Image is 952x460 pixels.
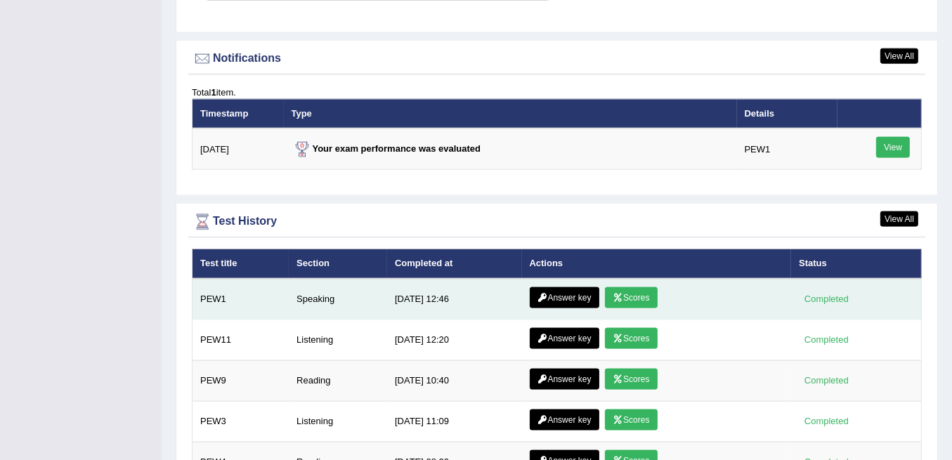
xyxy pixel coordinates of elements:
strong: Your exam performance was evaluated [292,143,481,154]
b: 1 [211,87,216,98]
th: Status [791,249,921,279]
td: PEW9 [193,360,289,401]
td: Listening [289,320,387,360]
div: Notifications [192,48,922,70]
a: Scores [605,328,657,349]
a: Scores [605,369,657,390]
td: PEW3 [193,401,289,442]
th: Completed at [387,249,522,279]
div: Total item. [192,86,922,99]
td: [DATE] 12:46 [387,279,522,320]
div: Completed [799,414,854,429]
td: [DATE] 11:09 [387,401,522,442]
div: Completed [799,374,854,388]
td: Listening [289,401,387,442]
a: Scores [605,409,657,431]
td: Speaking [289,279,387,320]
div: Completed [799,333,854,348]
th: Test title [193,249,289,279]
td: [DATE] 10:40 [387,360,522,401]
a: Answer key [530,409,599,431]
td: PEW1 [737,129,837,170]
td: PEW11 [193,320,289,360]
th: Actions [522,249,792,279]
div: Test History [192,211,922,232]
a: View [876,137,910,158]
div: Completed [799,292,854,307]
a: Answer key [530,287,599,308]
td: [DATE] [193,129,284,170]
th: Timestamp [193,99,284,129]
a: View All [880,211,918,227]
td: [DATE] 12:20 [387,320,522,360]
a: Answer key [530,369,599,390]
th: Type [284,99,737,129]
td: PEW1 [193,279,289,320]
a: Scores [605,287,657,308]
td: Reading [289,360,387,401]
a: View All [880,48,918,64]
th: Section [289,249,387,279]
th: Details [737,99,837,129]
a: Answer key [530,328,599,349]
